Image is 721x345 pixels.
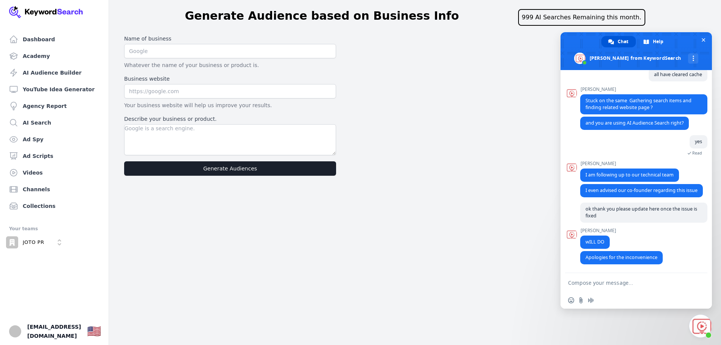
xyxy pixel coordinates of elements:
[6,65,103,80] a: AI Audience Builder
[27,322,81,340] span: [EMAIL_ADDRESS][DOMAIN_NAME]
[6,236,18,248] img: JOTO PR
[637,36,671,47] div: Help
[9,224,100,233] div: Your teams
[9,325,21,337] button: Open user button
[654,71,702,78] span: all have cleared cache
[586,239,604,245] span: wILL DO
[580,161,679,166] span: [PERSON_NAME]
[688,53,698,64] div: More channels
[568,279,688,286] textarea: Compose your message...
[586,254,657,261] span: Apologies for the inconvenience
[580,228,616,233] span: [PERSON_NAME]
[586,206,697,219] span: ok thank you please update here once the issue is fixed
[689,315,712,337] div: Close chat
[124,44,336,58] input: Google
[124,101,336,109] p: Your business website will help us improve your results.
[6,198,103,214] a: Collections
[6,182,103,197] a: Channels
[9,6,83,18] img: Your Company
[568,297,574,303] span: Insert an emoji
[586,97,691,111] span: Stuck on the same Gathering search items and finding related website page ?
[124,84,336,98] input: https://google.com
[185,9,459,26] h1: Generate Audience based on Business Info
[124,35,336,42] label: Name of business
[578,297,584,303] span: Send a file
[6,115,103,130] a: AI Search
[601,36,636,47] div: Chat
[124,61,336,69] p: Whatever the name of your business or product is.
[87,325,101,338] div: 🇺🇸
[87,324,101,339] button: 🇺🇸
[124,115,336,123] label: Describe your business or product.
[6,148,103,164] a: Ad Scripts
[6,32,103,47] a: Dashboard
[6,48,103,64] a: Academy
[6,98,103,114] a: Agency Report
[588,297,594,303] span: Audio message
[9,325,21,337] img: JoTo PR
[699,36,707,44] span: Close chat
[586,187,698,194] span: I even advised our co-founder regarding this issue
[6,165,103,180] a: Videos
[692,150,702,156] span: Read
[653,36,663,47] span: Help
[695,138,702,145] span: yes
[586,172,674,178] span: I am following up to our technical team
[6,236,65,248] button: Open organization switcher
[518,9,645,26] div: 999 AI Searches Remaining this month.
[124,75,336,83] label: Business website
[23,239,44,246] p: JOTO PR
[6,132,103,147] a: Ad Spy
[6,82,103,97] a: YouTube Idea Generator
[124,161,336,176] button: Generate Audiences
[580,87,707,92] span: [PERSON_NAME]
[586,120,684,126] span: and you are using AI Audience Search right?
[618,36,628,47] span: Chat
